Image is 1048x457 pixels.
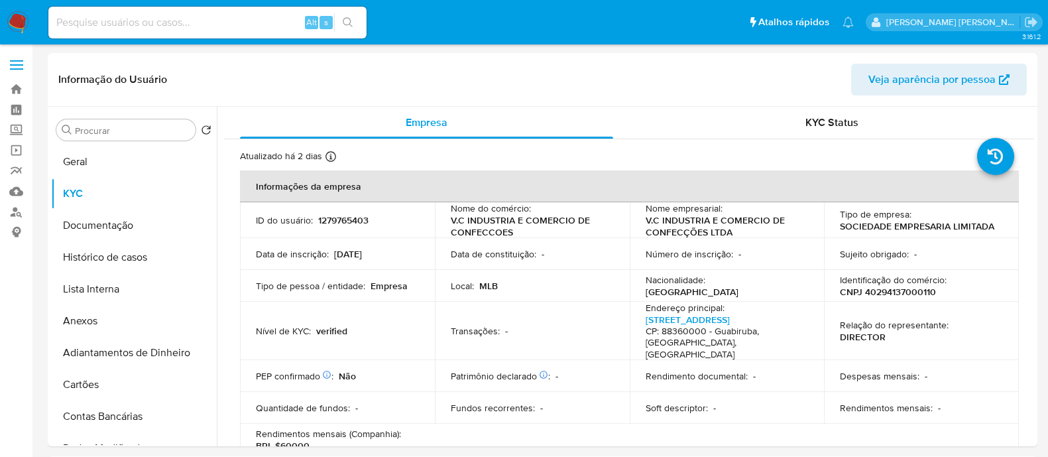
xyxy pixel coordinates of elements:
span: Atalhos rápidos [758,15,829,29]
th: Informações da empresa [240,170,1019,202]
button: Anexos [51,305,217,337]
button: Histórico de casos [51,241,217,273]
span: Veja aparência por pessoa [868,64,996,96]
p: - [925,370,927,382]
p: Empresa [371,280,408,292]
p: verified [316,325,347,337]
p: Despesas mensais : [840,370,919,382]
a: [STREET_ADDRESS] [646,313,730,326]
p: - [914,248,917,260]
p: - [540,402,543,414]
p: Transações : [451,325,500,337]
button: Adiantamentos de Dinheiro [51,337,217,369]
p: Tipo de empresa : [840,208,911,220]
button: Contas Bancárias [51,401,217,432]
p: Patrimônio declarado : [451,370,550,382]
button: Veja aparência por pessoa [851,64,1027,96]
p: MLB [479,280,498,292]
p: Nacionalidade : [646,274,705,286]
p: Soft descriptor : [646,402,708,414]
h1: Informação do Usuário [58,73,167,86]
p: Rendimentos mensais (Companhia) : [256,428,401,440]
button: search-icon [334,13,361,32]
button: Procurar [62,125,72,135]
p: Número de inscrição : [646,248,733,260]
button: Cartões [51,369,217,401]
p: Sujeito obrigado : [840,248,909,260]
p: - [753,370,756,382]
p: - [713,402,716,414]
p: - [555,370,558,382]
p: Local : [451,280,474,292]
a: Sair [1024,15,1038,29]
p: - [738,248,741,260]
p: - [938,402,941,414]
p: Não [339,370,356,382]
p: PEP confirmado : [256,370,333,382]
p: 1279765403 [318,214,369,226]
p: Endereço principal : [646,302,725,314]
p: V.C INDUSTRIA E COMERCIO DE CONFECÇÕES LTDA [646,214,803,238]
span: Alt [306,16,317,29]
p: SOCIEDADE EMPRESARIA LIMITADA [840,220,994,232]
p: - [355,402,358,414]
p: Relação do representante : [840,319,949,331]
p: Tipo de pessoa / entidade : [256,280,365,292]
span: KYC Status [805,115,858,130]
p: CNPJ 40294137000110 [840,286,936,298]
p: Rendimentos mensais : [840,402,933,414]
button: Lista Interna [51,273,217,305]
input: Procurar [75,125,190,137]
p: Quantidade de fundos : [256,402,350,414]
button: Geral [51,146,217,178]
h4: CP: 88360000 - Guabiruba, [GEOGRAPHIC_DATA], [GEOGRAPHIC_DATA] [646,326,803,361]
p: anna.almeida@mercadopago.com.br [886,16,1020,29]
p: Identificação do comércio : [840,274,947,286]
p: - [542,248,544,260]
p: - [505,325,508,337]
p: ID do usuário : [256,214,313,226]
p: Nome do comércio : [451,202,531,214]
p: Fundos recorrentes : [451,402,535,414]
p: Nome empresarial : [646,202,723,214]
button: Documentação [51,210,217,241]
p: BRL $60000 [256,440,310,452]
p: Data de inscrição : [256,248,329,260]
p: DIRECTOR [840,331,886,343]
p: Data de constituição : [451,248,536,260]
p: [GEOGRAPHIC_DATA] [646,286,738,298]
a: Notificações [843,17,854,28]
p: Rendimento documental : [646,370,748,382]
p: Atualizado há 2 dias [240,150,322,163]
button: KYC [51,178,217,210]
span: s [324,16,328,29]
button: Retornar ao pedido padrão [201,125,211,139]
span: Empresa [406,115,447,130]
p: [DATE] [334,248,362,260]
p: V.C INDUSTRIA E COMERCIO DE CONFECCOES [451,214,609,238]
p: Nível de KYC : [256,325,311,337]
input: Pesquise usuários ou casos... [48,14,367,31]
